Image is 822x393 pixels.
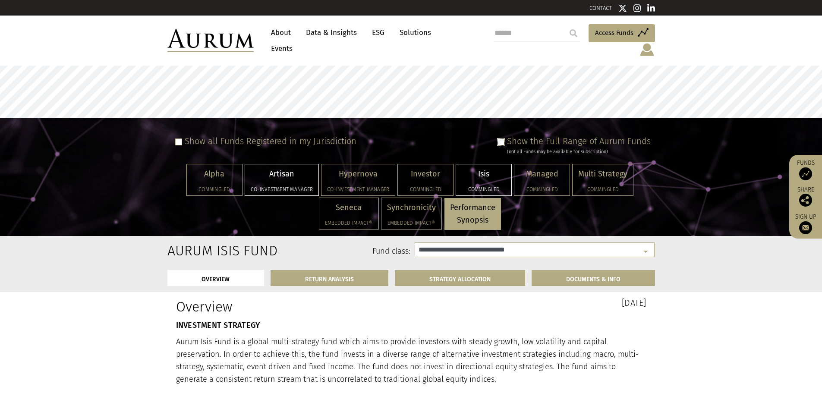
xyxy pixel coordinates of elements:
h5: Commingled [462,187,506,192]
h2: Aurum Isis Fund [167,242,238,259]
a: Funds [794,159,818,180]
h5: Embedded Impact® [387,220,436,226]
h3: [DATE] [418,299,646,307]
p: Synchronicity [387,201,436,214]
h5: Embedded Impact® [325,220,373,226]
img: Sign up to our newsletter [799,221,812,234]
a: Events [267,41,293,57]
p: Hypernova [327,168,389,180]
h5: Commingled [403,187,447,192]
a: ESG [368,25,389,41]
h5: Commingled [578,187,627,192]
p: Alpha [192,168,236,180]
p: Seneca [325,201,373,214]
img: Instagram icon [633,4,641,13]
a: RETURN ANALYSIS [271,270,388,286]
a: Sign up [794,213,818,234]
h5: Commingled [192,187,236,192]
img: Linkedin icon [647,4,655,13]
img: Share this post [799,194,812,207]
p: Performance Synopsis [450,201,495,226]
p: Artisan [251,168,313,180]
img: Twitter icon [618,4,627,13]
div: (not all Funds may be available for subscription) [507,148,651,156]
img: account-icon.svg [639,42,655,57]
a: DOCUMENTS & INFO [532,270,655,286]
img: Access Funds [799,167,812,180]
h5: Co-investment Manager [327,187,389,192]
input: Submit [565,25,582,42]
h5: Co-investment Manager [251,187,313,192]
a: Solutions [395,25,435,41]
p: Managed [520,168,564,180]
h1: Overview [176,299,405,315]
p: Multi Strategy [578,168,627,180]
strong: INVESTMENT STRATEGY [176,321,260,330]
label: Show all Funds Registered in my Jurisdiction [185,136,356,146]
a: Access Funds [589,24,655,42]
label: Fund class: [251,246,411,257]
p: Aurum Isis Fund is a global multi-strategy fund which aims to provide investors with steady growt... [176,336,646,385]
a: About [267,25,295,41]
label: Show the Full Range of Aurum Funds [507,136,651,146]
p: Investor [403,168,447,180]
a: STRATEGY ALLOCATION [395,270,525,286]
a: CONTACT [589,5,612,11]
img: Aurum [167,29,254,52]
a: Data & Insights [302,25,361,41]
span: Access Funds [595,28,633,38]
p: Isis [462,168,506,180]
div: Share [794,187,818,207]
h5: Commingled [520,187,564,192]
